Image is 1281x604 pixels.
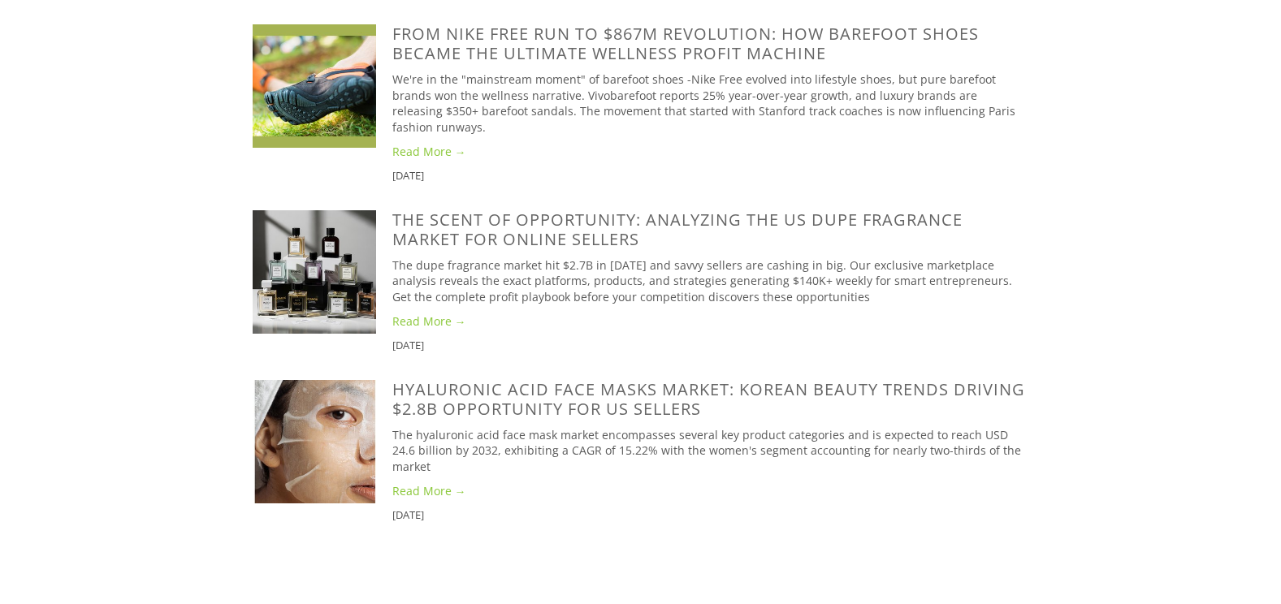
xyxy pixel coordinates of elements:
img: The Scent of Opportunity: Analyzing the US Dupe Fragrance Market for Online Sellers [253,210,376,334]
a: From Nike Free Run to $867M Revolution: How Barefoot Shoes Became the Ultimate Wellness Profit Ma... [253,24,392,148]
img: From Nike Free Run to $867M Revolution: How Barefoot Shoes Became the Ultimate Wellness Profit Ma... [253,24,376,148]
p: The dupe fragrance market hit $2.7B in [DATE] and savvy sellers are cashing in big. Our exclusive... [392,257,1029,305]
time: [DATE] [392,168,424,183]
a: From Nike Free Run to $867M Revolution: How Barefoot Shoes Became the Ultimate Wellness Profit Ma... [392,23,979,64]
time: [DATE] [392,507,424,522]
p: The hyaluronic acid face mask market encompasses several key product categories and is expected t... [392,427,1029,475]
a: Hyaluronic Acid Face Masks Market: Korean Beauty Trends Driving $2.8B Opportunity for US Sellers [253,380,392,503]
p: We're in the "mainstream moment" of barefoot shoes -Nike Free evolved into lifestyle shoes, but p... [392,71,1029,135]
img: Hyaluronic Acid Face Masks Market: Korean Beauty Trends Driving $2.8B Opportunity for US Sellers [253,380,376,503]
a: Read More → [392,483,1029,499]
a: The Scent of Opportunity: Analyzing the US Dupe Fragrance Market for Online Sellers [392,209,963,250]
a: The Scent of Opportunity: Analyzing the US Dupe Fragrance Market for Online Sellers [253,210,392,334]
a: Read More → [392,144,1029,160]
time: [DATE] [392,338,424,352]
a: Read More → [392,313,1029,330]
a: Hyaluronic Acid Face Masks Market: Korean Beauty Trends Driving $2.8B Opportunity for US Sellers [392,378,1025,420]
